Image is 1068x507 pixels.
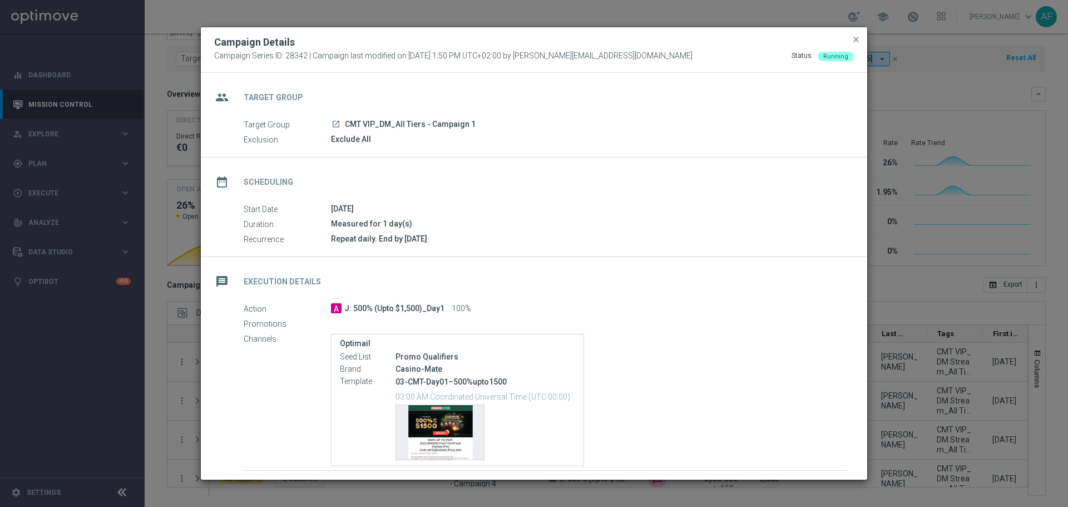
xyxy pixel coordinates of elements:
[852,35,861,44] span: close
[332,120,340,129] i: launch
[452,304,471,314] span: 100%
[331,134,845,145] div: Exclude All
[212,87,232,107] i: group
[244,177,293,188] h2: Scheduling
[244,234,331,244] label: Recurrence
[331,233,845,244] div: Repeat daily. End by [DATE]
[331,120,341,130] a: launch
[244,219,331,229] label: Duration
[212,272,232,292] i: message
[340,352,395,362] label: Seed List
[395,391,575,402] p: 03:00 AM Coordinated Universal Time (UTC 00:00)
[331,303,342,313] span: A
[244,120,331,130] label: Target Group
[244,334,331,344] label: Channels
[244,204,331,214] label: Start Date
[244,92,303,103] h2: Target Group
[212,172,232,192] i: date_range
[214,36,295,49] h2: Campaign Details
[344,304,444,314] span: J: 500% (Upto $1,500)_Day1
[345,120,476,130] span: CMT VIP_DM_All Tiers - Campaign 1
[340,365,395,375] label: Brand
[331,203,845,214] div: [DATE]
[395,377,575,387] p: 03-CMT-Day01–500%upto1500
[244,277,321,287] h2: Execution Details
[244,304,331,314] label: Action
[823,53,848,60] span: Running
[331,218,845,229] div: Measured for 1 day(s)
[340,377,395,387] label: Template
[792,51,813,61] div: Status:
[340,339,575,348] label: Optimail
[818,51,854,60] colored-tag: Running
[395,363,575,375] div: Casino-Mate
[244,135,331,145] label: Exclusion
[244,319,331,329] label: Promotions
[395,351,575,362] div: Promo Qualifiers
[214,51,693,61] span: Campaign Series ID: 28342 | Campaign last modified on [DATE] 1:50 PM UTC+02:00 by [PERSON_NAME][E...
